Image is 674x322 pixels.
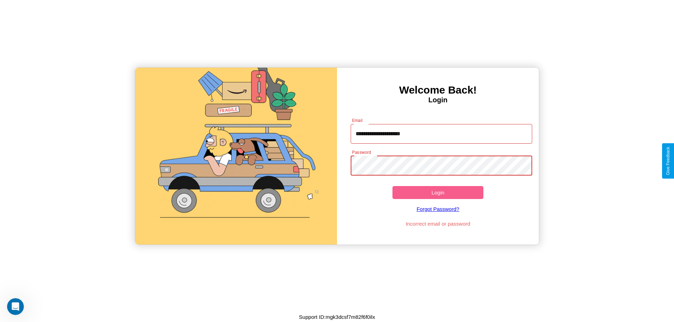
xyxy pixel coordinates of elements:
label: Password [352,149,371,155]
h4: Login [337,96,539,104]
a: Forgot Password? [347,199,529,219]
div: Give Feedback [666,147,670,175]
iframe: Intercom live chat [7,298,24,315]
p: Support ID: mgk3dcsf7m82f6f0ilx [299,312,375,322]
p: Incorrect email or password [347,219,529,228]
img: gif [135,68,337,245]
label: Email [352,117,363,123]
button: Login [392,186,483,199]
h3: Welcome Back! [337,84,539,96]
